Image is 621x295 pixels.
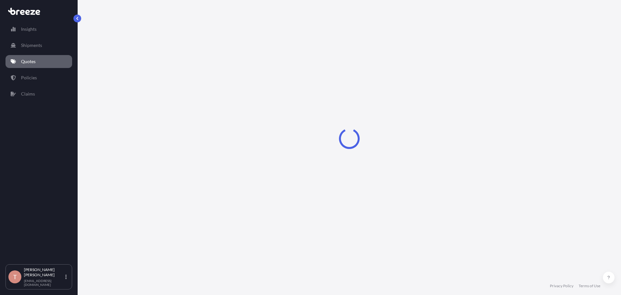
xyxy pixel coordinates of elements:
a: Insights [5,23,72,36]
p: [EMAIL_ADDRESS][DOMAIN_NAME] [24,279,64,287]
p: Quotes [21,58,36,65]
p: Shipments [21,42,42,49]
a: Terms of Use [579,283,600,289]
p: Insights [21,26,37,32]
a: Claims [5,87,72,100]
a: Privacy Policy [550,283,573,289]
p: Policies [21,74,37,81]
p: Claims [21,91,35,97]
p: [PERSON_NAME] [PERSON_NAME] [24,267,64,278]
a: Quotes [5,55,72,68]
a: Policies [5,71,72,84]
a: Shipments [5,39,72,52]
span: T [13,274,17,280]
